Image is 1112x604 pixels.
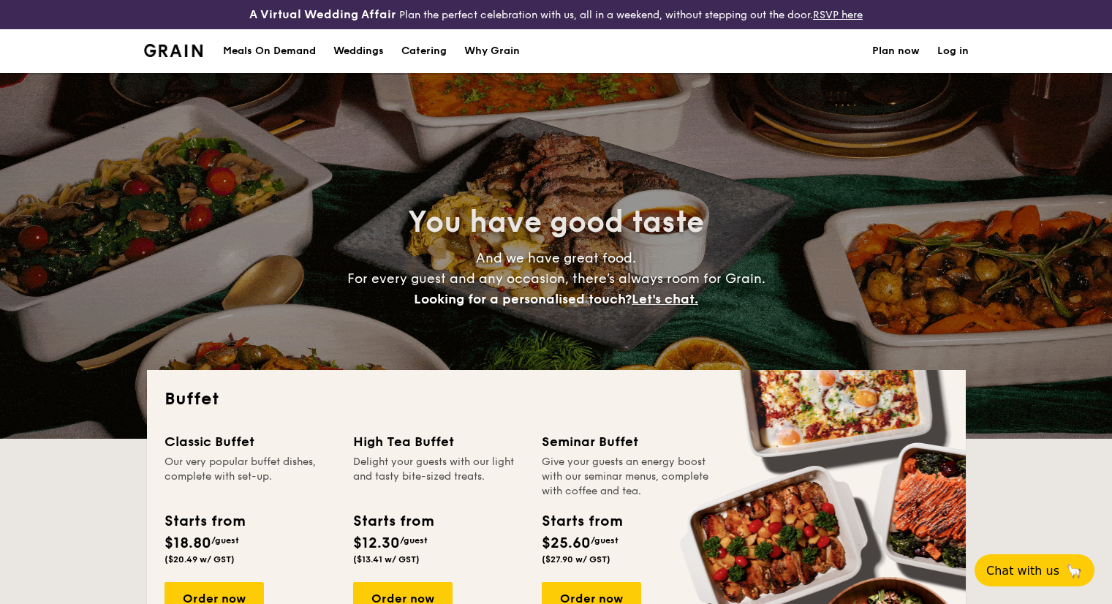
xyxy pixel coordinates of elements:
[986,564,1059,578] span: Chat with us
[164,431,336,452] div: Classic Buffet
[542,510,621,532] div: Starts from
[464,29,520,73] div: Why Grain
[353,431,524,452] div: High Tea Buffet
[353,554,420,565] span: ($13.41 w/ GST)
[872,29,920,73] a: Plan now
[591,535,619,546] span: /guest
[813,9,863,21] a: RSVP here
[408,205,704,240] span: You have good taste
[164,554,235,565] span: ($20.49 w/ GST)
[164,455,336,499] div: Our very popular buffet dishes, complete with set-up.
[975,554,1094,586] button: Chat with us🦙
[186,6,927,23] div: Plan the perfect celebration with us, all in a weekend, without stepping out the door.
[144,44,203,57] a: Logotype
[542,431,713,452] div: Seminar Buffet
[333,29,384,73] div: Weddings
[144,44,203,57] img: Grain
[325,29,393,73] a: Weddings
[455,29,529,73] a: Why Grain
[353,510,433,532] div: Starts from
[632,291,698,307] span: Let's chat.
[223,29,316,73] div: Meals On Demand
[249,6,396,23] h4: A Virtual Wedding Affair
[542,455,713,499] div: Give your guests an energy boost with our seminar menus, complete with coffee and tea.
[401,29,447,73] h1: Catering
[164,388,948,411] h2: Buffet
[164,535,211,552] span: $18.80
[353,455,524,499] div: Delight your guests with our light and tasty bite-sized treats.
[164,510,244,532] div: Starts from
[214,29,325,73] a: Meals On Demand
[347,250,765,307] span: And we have great food. For every guest and any occasion, there’s always room for Grain.
[400,535,428,546] span: /guest
[353,535,400,552] span: $12.30
[393,29,455,73] a: Catering
[542,535,591,552] span: $25.60
[414,291,632,307] span: Looking for a personalised touch?
[211,535,239,546] span: /guest
[937,29,969,73] a: Log in
[1065,562,1083,579] span: 🦙
[542,554,610,565] span: ($27.90 w/ GST)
